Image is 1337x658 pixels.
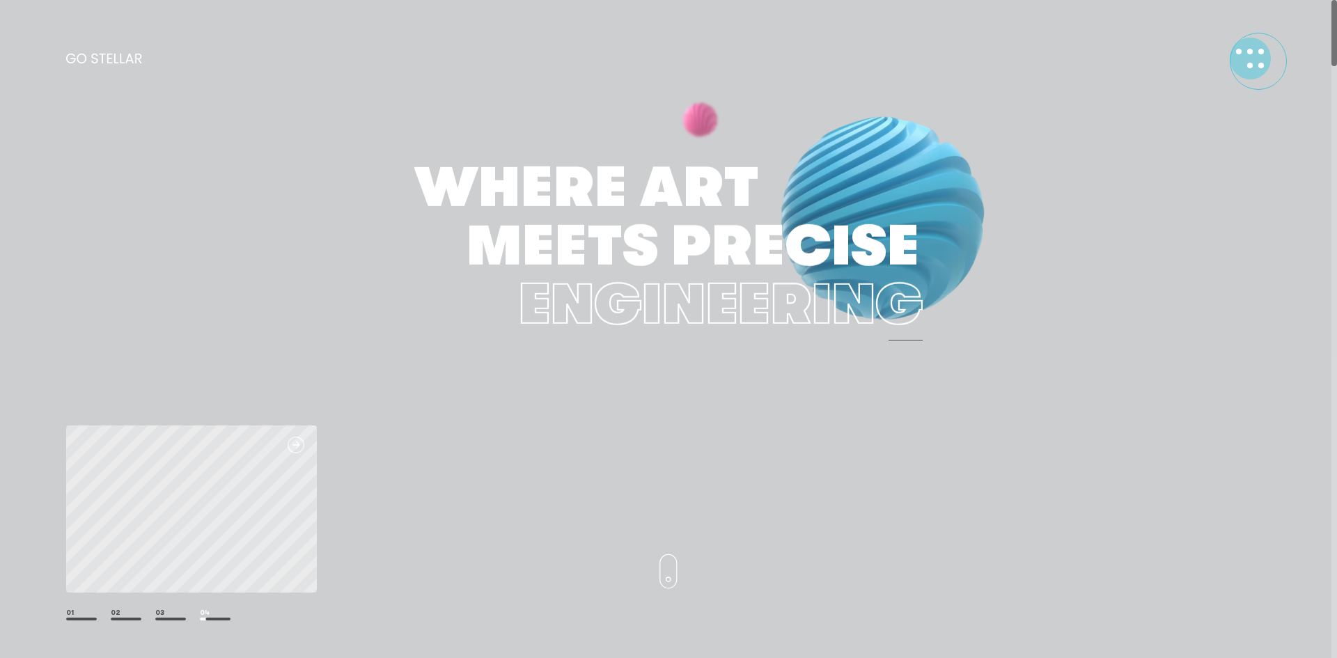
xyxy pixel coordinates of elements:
[785,217,831,276] div: c
[66,608,97,618] div: 01
[662,276,706,334] div: n
[588,217,623,276] div: t
[812,276,832,334] div: i
[724,159,759,217] div: t
[738,276,771,334] div: e
[66,50,146,67] img: logo
[623,217,659,276] div: s
[521,159,554,217] div: e
[851,217,887,276] div: s
[519,276,552,334] div: e
[111,608,141,618] div: 02
[554,159,595,217] div: r
[771,276,812,334] div: r
[555,217,588,276] div: e
[414,159,479,217] div: w
[712,217,753,276] div: r
[200,608,230,618] div: 04
[887,217,920,276] div: e
[876,276,923,334] div: g
[155,608,186,618] div: 03
[832,276,876,334] div: n
[467,217,523,276] div: m
[683,159,724,217] div: r
[640,159,683,217] div: a
[551,276,595,334] div: n
[595,276,642,334] div: g
[753,217,785,276] div: e
[706,276,739,334] div: e
[478,159,521,217] div: h
[522,217,555,276] div: e
[642,276,662,334] div: i
[595,159,627,217] div: e
[831,217,852,276] div: i
[671,217,712,276] div: p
